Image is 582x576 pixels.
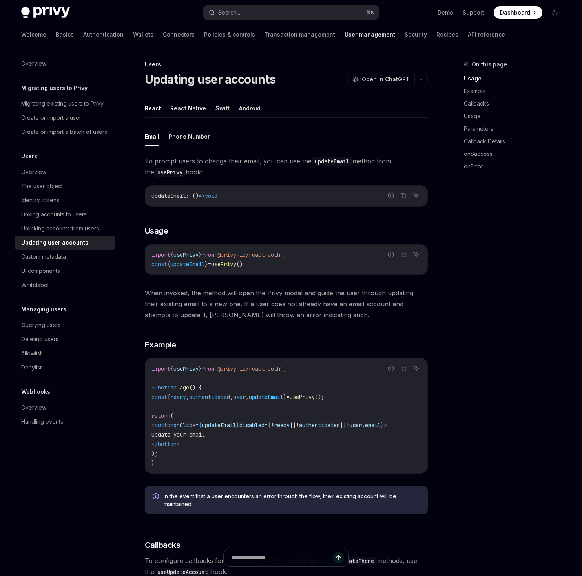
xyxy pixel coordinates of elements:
span: const [151,261,167,268]
a: Recipes [436,25,458,44]
a: Overview [15,165,115,179]
a: User management [345,25,395,44]
h5: Users [21,152,37,161]
span: updateEmail [151,192,186,199]
svg: Info [153,493,161,501]
span: ! [346,422,349,429]
span: usePrivy [211,261,236,268]
div: Querying users [21,320,61,330]
span: '@privy-io/react-auth' [214,251,283,258]
a: Authentication [83,25,124,44]
span: ! [271,422,274,429]
button: Ask AI [411,363,421,373]
a: Callback Details [464,135,567,148]
div: Migrating existing users to Privy [21,99,104,108]
button: Send message [333,552,344,563]
a: Wallets [133,25,153,44]
span: user [233,393,246,400]
button: React Native [170,99,206,117]
span: void [205,192,217,199]
a: Welcome [21,25,46,44]
span: (); [236,261,246,268]
div: Linking accounts to users [21,210,87,219]
a: Overview [15,57,115,71]
button: Ask AI [411,249,421,260]
div: The user object [21,181,63,191]
span: ready [170,393,186,400]
span: button [155,422,173,429]
span: function [151,384,177,391]
a: Security [405,25,427,44]
span: = [208,261,211,268]
span: import [151,365,170,372]
button: Toggle dark mode [549,6,561,19]
button: Copy the contents from the code block [398,363,409,373]
span: { [199,422,202,429]
span: email [365,422,381,429]
span: Update your email [151,431,205,438]
h5: Webhooks [21,387,50,397]
a: Policies & controls [204,25,255,44]
div: Search... [218,8,240,17]
span: usePrivy [173,251,199,258]
span: = [195,422,199,429]
span: button [158,441,177,448]
a: Identity tokens [15,193,115,207]
h5: Migrating users to Privy [21,83,88,93]
button: Copy the contents from the code block [398,190,409,201]
div: Allowlist [21,349,42,358]
span: ⌘ K [366,9,374,16]
span: Usage [145,225,168,236]
span: > [384,422,387,429]
span: updateEmail [249,393,283,400]
a: Denylist [15,360,115,375]
div: Overview [21,403,46,412]
a: Querying users [15,318,115,332]
div: Overview [21,167,46,177]
h5: Managing users [21,305,66,314]
span: In the event that a user encounters an error through the flow, their existing account will be mai... [164,492,420,508]
span: ( [170,412,173,419]
span: ! [296,422,299,429]
span: user [349,422,362,429]
a: Overview [15,400,115,415]
code: usePrivy [154,168,186,177]
span: > [177,441,180,448]
a: Usage [464,72,567,85]
div: Users [145,60,428,68]
a: Migrating existing users to Privy [15,97,115,111]
span: , [186,393,189,400]
a: Parameters [464,123,567,135]
span: || [290,422,296,429]
div: Deleting users [21,335,58,344]
a: Custom metadata [15,250,115,264]
a: API reference [468,25,505,44]
span: ; [283,251,286,258]
a: onSuccess [464,148,567,160]
span: || [340,422,346,429]
a: UI components [15,264,115,278]
span: updateEmail [170,261,205,268]
span: } [381,422,384,429]
a: Connectors [163,25,195,44]
a: onError [464,160,567,173]
span: authenticated [299,422,340,429]
div: Whitelabel [21,280,49,290]
span: < [151,422,155,429]
div: Identity tokens [21,196,59,205]
div: Create or import a user [21,113,81,123]
div: Denylist [21,363,42,372]
span: Dashboard [500,9,530,16]
span: ready [274,422,290,429]
a: Basics [56,25,74,44]
span: return [151,412,170,419]
span: onClick [173,422,195,429]
button: Report incorrect code [386,363,396,373]
span: On this page [472,60,507,69]
button: Report incorrect code [386,249,396,260]
a: The user object [15,179,115,193]
span: { [170,365,173,372]
a: Allowlist [15,346,115,360]
span: { [268,422,271,429]
a: Demo [438,9,453,16]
